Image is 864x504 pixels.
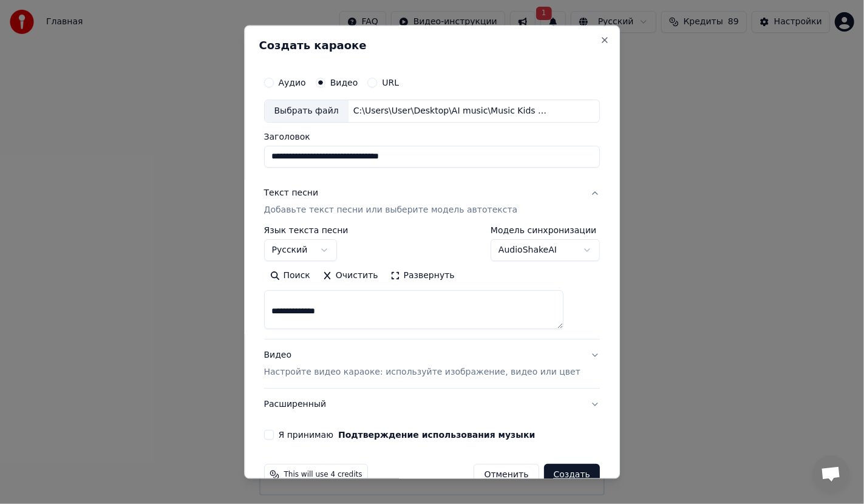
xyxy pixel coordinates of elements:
[264,389,600,420] button: Расширенный
[264,204,518,216] p: Добавьте текст песни или выберите модель автотекста
[330,79,358,87] label: Видео
[264,187,319,199] div: Текст песни
[264,177,600,226] button: Текст песниДобавьте текст песни или выберите модель автотекста
[264,226,600,339] div: Текст песниДобавьте текст песни или выберите модель автотекста
[544,464,600,486] button: Создать
[491,226,600,234] label: Модель синхронизации
[264,266,316,285] button: Поиск
[279,79,306,87] label: Аудио
[279,431,536,439] label: Я принимаю
[264,226,349,234] label: Язык текста песни
[264,339,600,388] button: ВидеоНастройте видео караоке: используйте изображение, видео или цвет
[265,101,349,123] div: Выбрать файл
[264,349,580,378] div: Видео
[474,464,539,486] button: Отменить
[259,41,605,52] h2: Создать караоке
[338,431,535,439] button: Я принимаю
[316,266,384,285] button: Очистить
[284,470,362,480] span: This will use 4 credits
[384,266,461,285] button: Развернуть
[383,79,400,87] label: URL
[264,366,580,378] p: Настройте видео караоке: используйте изображение, видео или цвет
[264,132,600,141] label: Заголовок
[349,106,555,118] div: C:\Users\User\Desktop\AI music\Music Kids channel\Август\Август\Август.mp4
